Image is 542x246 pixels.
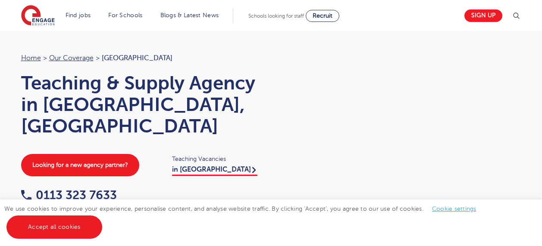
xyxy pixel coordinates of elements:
[108,12,142,18] a: For Schools
[96,54,100,62] span: >
[21,54,41,62] a: Home
[160,12,219,18] a: Blogs & Latest News
[21,5,55,27] img: Engage Education
[432,206,476,212] a: Cookie settings
[102,54,172,62] span: [GEOGRAPHIC_DATA]
[21,72,263,137] h1: Teaching & Supply Agency in [GEOGRAPHIC_DATA], [GEOGRAPHIC_DATA]
[21,154,139,176] a: Looking for a new agency partner?
[172,166,257,176] a: in [GEOGRAPHIC_DATA]
[43,54,47,62] span: >
[248,13,304,19] span: Schools looking for staff
[306,10,339,22] a: Recruit
[6,215,102,239] a: Accept all cookies
[464,9,502,22] a: Sign up
[21,52,263,64] nav: breadcrumb
[4,206,485,230] span: We use cookies to improve your experience, personalise content, and analyse website traffic. By c...
[49,54,94,62] a: Our coverage
[21,188,117,202] a: 0113 323 7633
[313,12,332,19] span: Recruit
[66,12,91,18] a: Find jobs
[172,154,263,164] span: Teaching Vacancies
